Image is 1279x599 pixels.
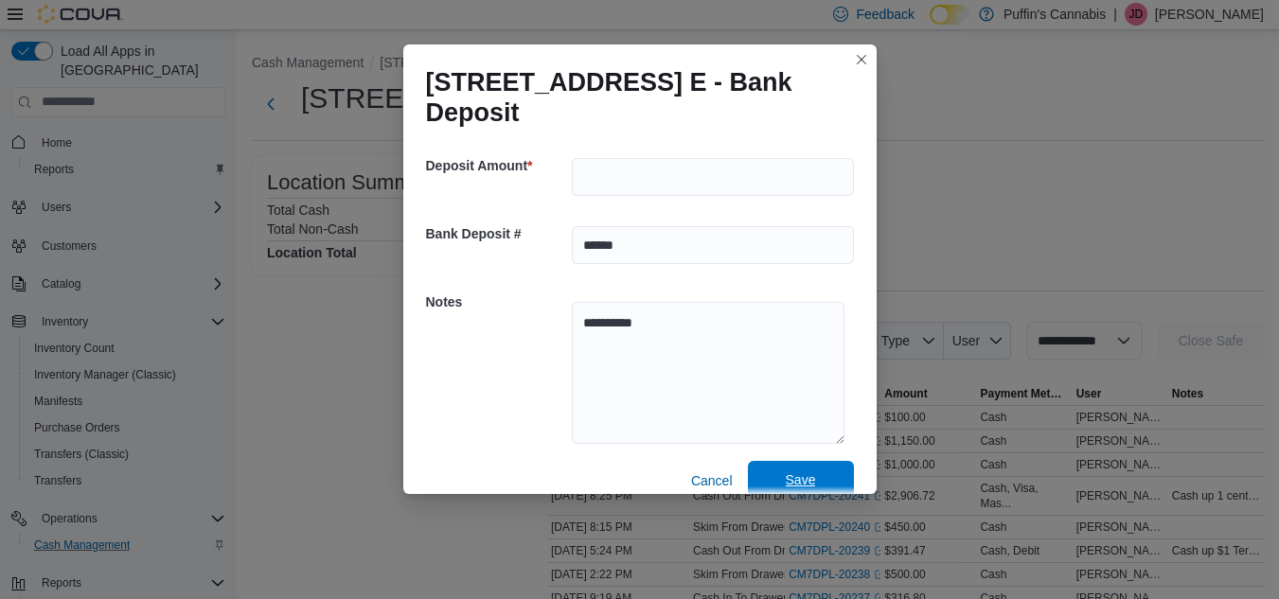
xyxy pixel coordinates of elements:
button: Cancel [684,462,740,500]
h1: [STREET_ADDRESS] E - Bank Deposit [426,67,839,128]
button: Closes this modal window [850,48,873,71]
span: Save [786,470,816,489]
h5: Notes [426,283,568,321]
h5: Deposit Amount [426,147,568,185]
button: Save [748,461,854,499]
h5: Bank Deposit # [426,215,568,253]
span: Cancel [691,471,733,490]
